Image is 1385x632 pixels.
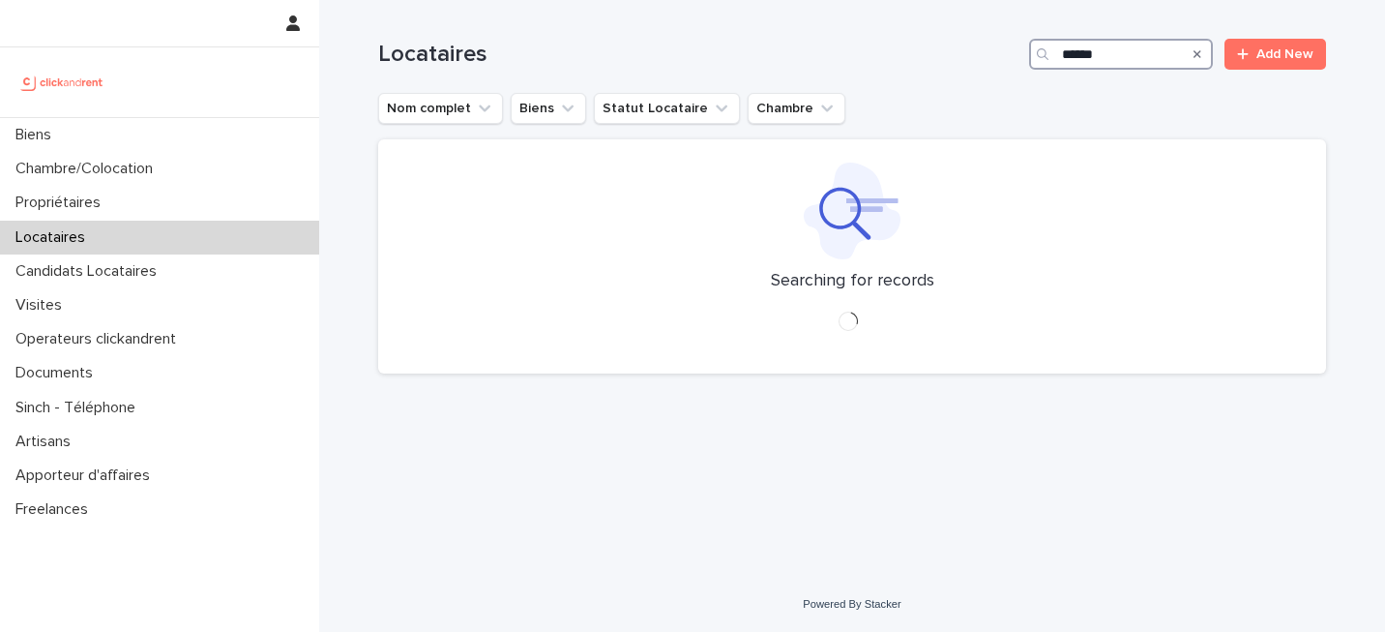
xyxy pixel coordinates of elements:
[1224,39,1326,70] a: Add New
[15,63,109,102] img: UCB0brd3T0yccxBKYDjQ
[8,433,86,451] p: Artisans
[1256,47,1313,61] span: Add New
[8,364,108,382] p: Documents
[8,262,172,281] p: Candidats Locataires
[803,598,900,610] a: Powered By Stacker
[748,93,845,124] button: Chambre
[771,271,934,292] p: Searching for records
[8,399,151,417] p: Sinch - Téléphone
[511,93,586,124] button: Biens
[8,466,165,485] p: Apporteur d'affaires
[8,228,101,247] p: Locataires
[8,296,77,315] p: Visites
[378,41,1021,69] h1: Locataires
[8,194,116,212] p: Propriétaires
[8,160,168,178] p: Chambre/Colocation
[594,93,740,124] button: Statut Locataire
[8,330,192,348] p: Operateurs clickandrent
[378,93,503,124] button: Nom complet
[1029,39,1213,70] input: Search
[8,126,67,144] p: Biens
[8,500,103,519] p: Freelances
